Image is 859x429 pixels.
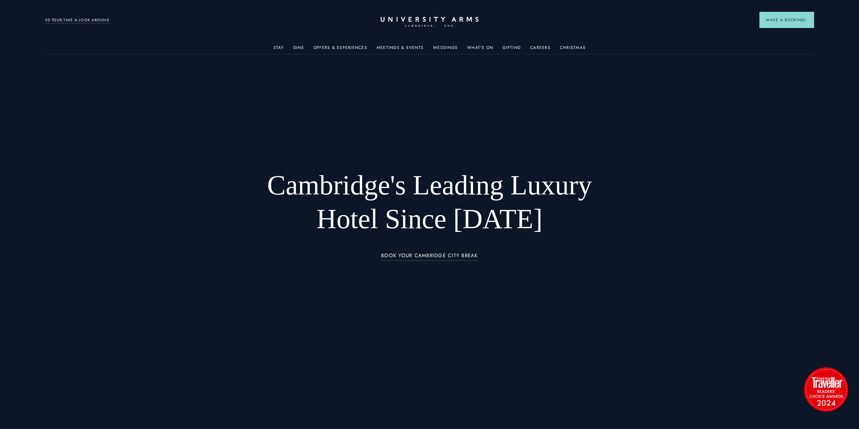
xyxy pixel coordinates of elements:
a: Offers & Experiences [314,45,367,54]
h1: Cambridge's Leading Luxury Hotel Since [DATE] [249,168,610,236]
a: Gifting [503,45,521,54]
a: What's On [467,45,493,54]
a: Home [381,17,479,27]
a: 3D TOUR:TAKE A LOOK AROUND [45,17,109,23]
a: Christmas [560,45,586,54]
a: BOOK YOUR CAMBRIDGE CITY BREAK [381,253,478,261]
span: Make a Booking [766,17,807,23]
a: Weddings [433,45,458,54]
a: Stay [273,45,284,54]
a: Careers [530,45,551,54]
img: image-2524eff8f0c5d55edbf694693304c4387916dea5-1501x1501-png [801,364,851,414]
a: Dine [293,45,304,54]
button: Make a BookingArrow icon [759,12,814,28]
img: Arrow icon [805,19,807,21]
a: Meetings & Events [377,45,424,54]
